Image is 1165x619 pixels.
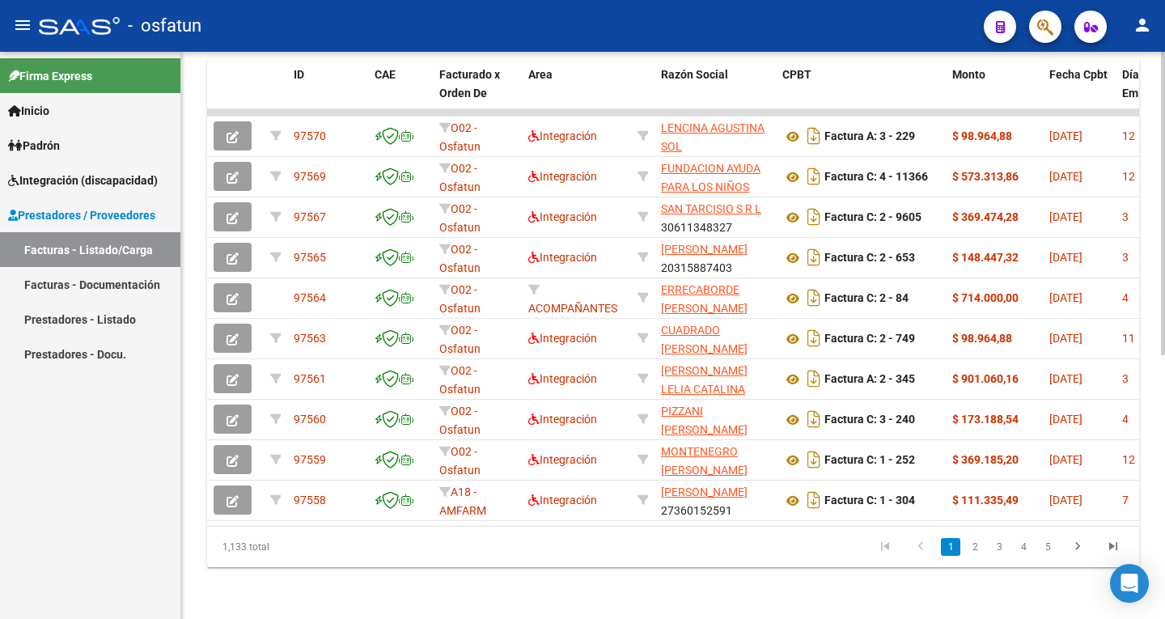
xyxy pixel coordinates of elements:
[655,57,776,129] datatable-header-cell: Razón Social
[8,102,49,120] span: Inicio
[661,200,769,234] div: 30611348327
[1110,564,1149,603] div: Open Intercom Messenger
[661,283,748,315] span: ERRECABORDE [PERSON_NAME]
[952,453,1019,466] strong: $ 369.185,20
[803,244,824,270] i: Descargar documento
[952,68,985,81] span: Monto
[528,413,597,426] span: Integración
[661,243,748,256] span: [PERSON_NAME]
[661,121,765,153] span: LENCINA AGUSTINA SOL
[294,332,326,345] span: 97563
[294,210,326,223] span: 97567
[661,119,769,153] div: 27392075297
[1122,129,1135,142] span: 12
[1122,291,1129,304] span: 4
[528,453,597,466] span: Integración
[1049,129,1082,142] span: [DATE]
[294,291,326,304] span: 97564
[824,171,928,184] strong: Factura C: 4 - 11366
[528,251,597,264] span: Integración
[8,67,92,85] span: Firma Express
[952,494,1019,507] strong: $ 111.335,49
[952,291,1019,304] strong: $ 714.000,00
[1038,538,1057,556] a: 5
[1049,291,1082,304] span: [DATE]
[824,130,915,143] strong: Factura A: 3 - 229
[13,15,32,35] mat-icon: menu
[824,373,915,386] strong: Factura A: 2 - 345
[952,170,1019,183] strong: $ 573.313,86
[661,405,748,436] span: PIZZANI [PERSON_NAME]
[368,57,433,129] datatable-header-cell: CAE
[952,372,1019,385] strong: $ 901.060,16
[1049,251,1082,264] span: [DATE]
[952,210,1019,223] strong: $ 369.474,28
[294,129,326,142] span: 97570
[439,405,481,455] span: O02 - Osfatun Propio
[661,402,769,436] div: 27123458260
[528,129,597,142] span: Integración
[1049,210,1082,223] span: [DATE]
[776,57,946,129] datatable-header-cell: CPBT
[946,57,1043,129] datatable-header-cell: Monto
[439,202,481,252] span: O02 - Osfatun Propio
[439,445,481,495] span: O02 - Osfatun Propio
[1122,372,1129,385] span: 3
[661,321,769,355] div: 27339712196
[803,204,824,230] i: Descargar documento
[294,494,326,507] span: 97558
[439,324,481,374] span: O02 - Osfatun Propio
[294,170,326,183] span: 97569
[661,68,728,81] span: Razón Social
[1049,170,1082,183] span: [DATE]
[803,447,824,473] i: Descargar documento
[905,538,936,556] a: go to previous page
[965,538,985,556] a: 2
[661,364,748,396] span: [PERSON_NAME] LELIA CATALINA
[963,533,987,561] li: page 2
[1036,533,1060,561] li: page 5
[375,68,396,81] span: CAE
[528,210,597,223] span: Integración
[207,527,391,567] div: 1,133 total
[803,285,824,311] i: Descargar documento
[294,251,326,264] span: 97565
[661,362,769,396] div: 27218065185
[782,68,811,81] span: CPBT
[941,538,960,556] a: 1
[803,366,824,392] i: Descargar documento
[661,281,769,315] div: 20246630357
[824,333,915,346] strong: Factura C: 2 - 749
[528,170,597,183] span: Integración
[987,533,1011,561] li: page 3
[128,8,201,44] span: - osfatun
[1062,538,1093,556] a: go to next page
[1049,332,1082,345] span: [DATE]
[1122,210,1129,223] span: 3
[824,252,915,265] strong: Factura C: 2 - 653
[439,243,481,293] span: O02 - Osfatun Propio
[952,129,1012,142] strong: $ 98.964,88
[824,413,915,426] strong: Factura C: 3 - 240
[661,240,769,274] div: 20315887403
[1122,413,1129,426] span: 4
[803,406,824,432] i: Descargar documento
[824,454,915,467] strong: Factura C: 1 - 252
[1122,453,1135,466] span: 12
[1122,170,1135,183] span: 12
[528,283,617,333] span: ACOMPAÑANTES TERAPEUTICOS
[952,251,1019,264] strong: $ 148.447,32
[952,332,1012,345] strong: $ 98.964,88
[528,68,553,81] span: Area
[661,483,769,517] div: 27360152591
[294,68,304,81] span: ID
[824,292,909,305] strong: Factura C: 2 - 84
[661,443,769,477] div: 27392750334
[1014,538,1033,556] a: 4
[803,163,824,189] i: Descargar documento
[1043,57,1116,129] datatable-header-cell: Fecha Cpbt
[439,485,486,517] span: A18 - AMFARM
[439,364,481,414] span: O02 - Osfatun Propio
[1133,15,1152,35] mat-icon: person
[439,121,481,172] span: O02 - Osfatun Propio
